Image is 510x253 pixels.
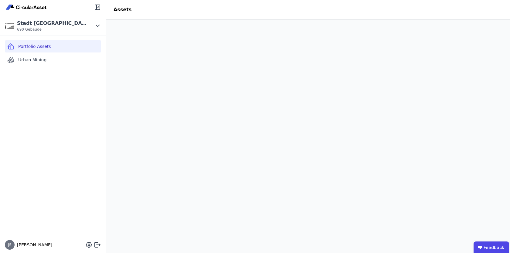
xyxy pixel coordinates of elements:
[5,4,48,11] img: Concular
[15,242,52,248] span: [PERSON_NAME]
[18,43,51,49] span: Portfolio Assets
[106,6,139,13] div: Assets
[18,57,46,63] span: Urban Mining
[5,21,15,31] img: Stadt Aachen Gebäudemanagement
[17,20,87,27] div: Stadt [GEOGRAPHIC_DATA] Gebäudemanagement
[17,27,87,32] span: 690 Gebäude
[8,243,11,247] span: JS
[106,19,510,253] iframe: retool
